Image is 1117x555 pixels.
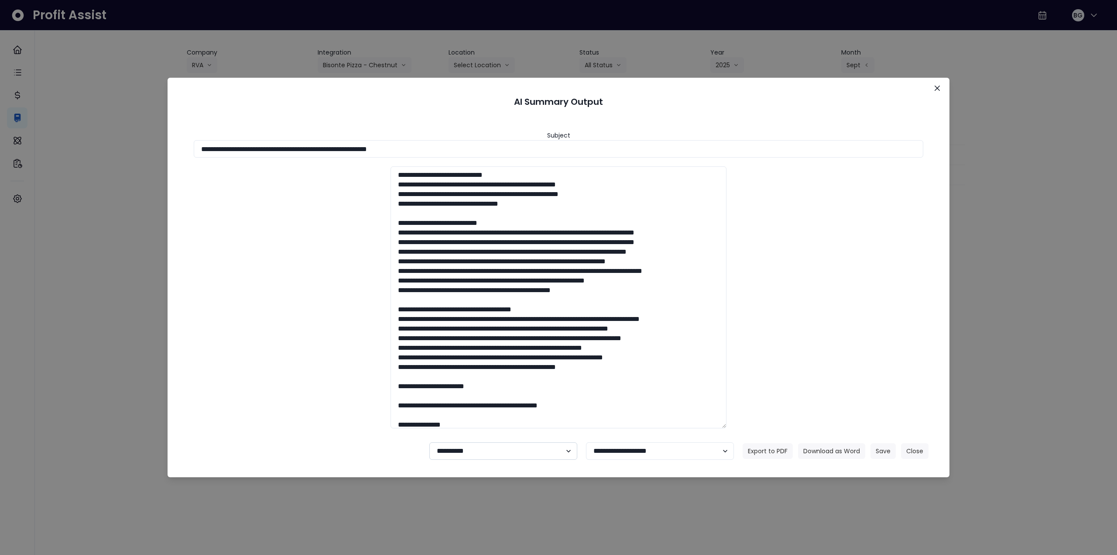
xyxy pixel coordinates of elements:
[930,81,944,95] button: Close
[870,443,896,459] button: Save
[178,88,939,115] header: AI Summary Output
[743,443,793,459] button: Export to PDF
[547,131,570,140] header: Subject
[798,443,865,459] button: Download as Word
[901,443,929,459] button: Close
